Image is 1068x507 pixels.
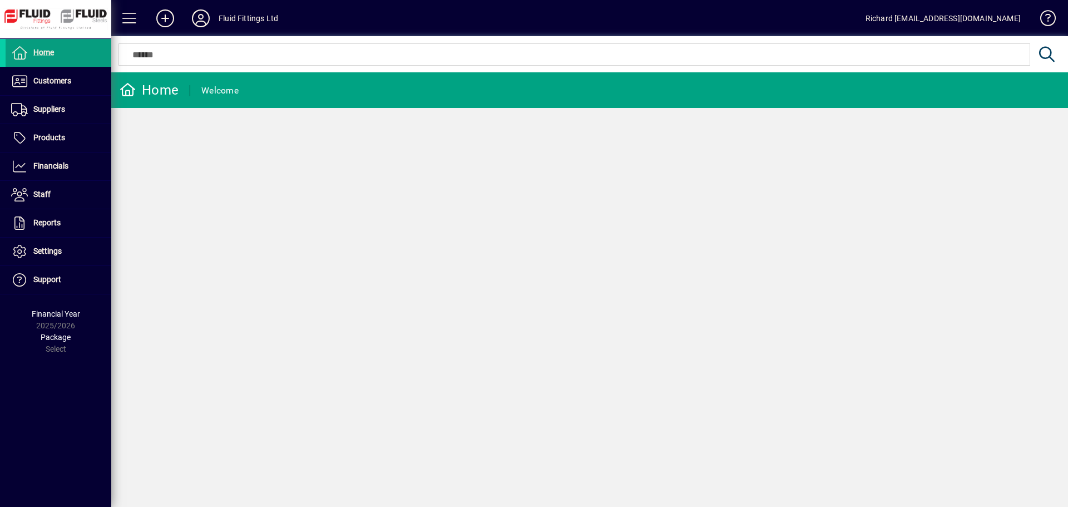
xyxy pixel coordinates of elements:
div: Home [120,81,179,99]
a: Products [6,124,111,152]
a: Suppliers [6,96,111,124]
span: Staff [33,190,51,199]
button: Profile [183,8,219,28]
a: Financials [6,152,111,180]
div: Welcome [201,82,239,100]
a: Reports [6,209,111,237]
a: Settings [6,238,111,265]
button: Add [147,8,183,28]
span: Financials [33,161,68,170]
span: Products [33,133,65,142]
span: Financial Year [32,309,80,318]
div: Richard [EMAIL_ADDRESS][DOMAIN_NAME] [866,9,1021,27]
a: Knowledge Base [1032,2,1054,38]
span: Package [41,333,71,342]
span: Suppliers [33,105,65,114]
a: Support [6,266,111,294]
a: Staff [6,181,111,209]
a: Customers [6,67,111,95]
span: Home [33,48,54,57]
span: Customers [33,76,71,85]
span: Support [33,275,61,284]
span: Reports [33,218,61,227]
div: Fluid Fittings Ltd [219,9,278,27]
span: Settings [33,247,62,255]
